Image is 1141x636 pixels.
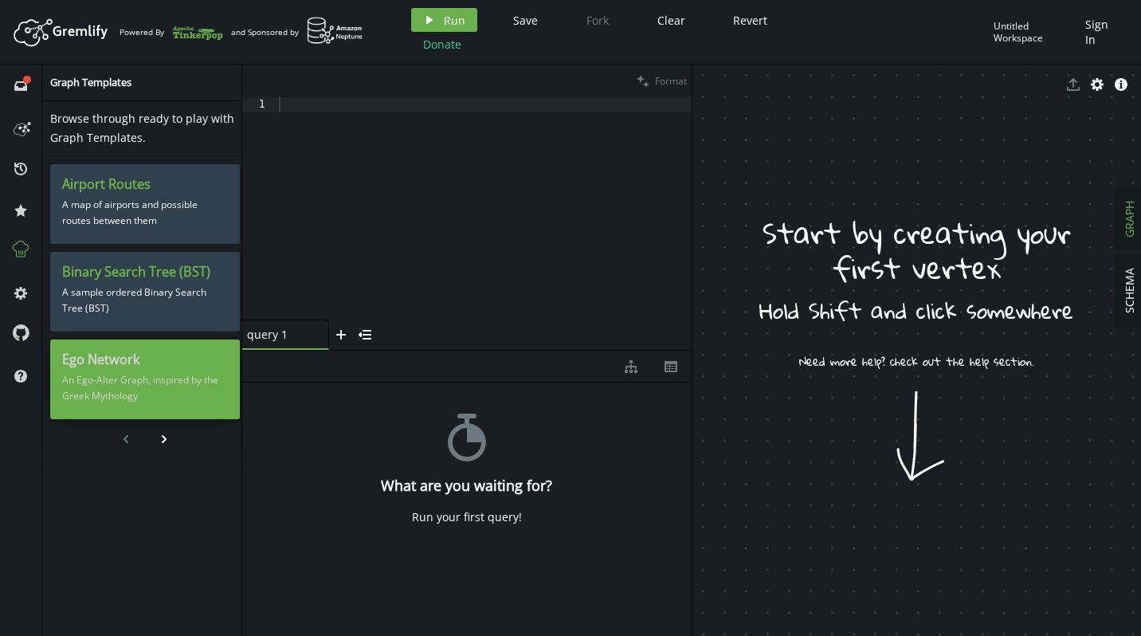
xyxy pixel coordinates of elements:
span: Browse through ready to play with Graph Templates. [50,111,234,145]
button: Fork [574,8,621,32]
p: A map of airports and possible routes between them [62,193,228,233]
h3: Binary Search Tree (BST) [62,264,228,281]
span: Run [444,13,465,28]
div: 1 [242,97,276,112]
button: Clear [645,8,697,32]
span: Format [655,74,687,88]
span: SCHEMA [1122,268,1137,313]
span: Donate [423,37,461,52]
h4: What are you waiting for? [381,477,552,494]
div: Powered By [120,18,223,46]
button: Sign In [1077,8,1129,56]
span: Revert [733,13,767,28]
span: GRAPH [1122,201,1137,238]
button: Revert [721,8,779,32]
div: and Sponsored by [231,17,363,47]
div: Run your first query! [412,510,522,524]
p: A sample ordered Binary Search Tree (BST) [62,281,228,320]
h3: Airport Routes [62,176,228,193]
span: Sign In [1085,17,1121,47]
button: Save [501,8,550,32]
span: query 1 [247,327,311,342]
span: Clear [657,13,685,28]
button: Format [632,65,692,97]
h3: Ego Network [62,351,228,368]
img: AWS Neptune [307,17,363,45]
div: Untitled Workspace [994,20,1078,45]
button: Donate [411,32,473,56]
span: Fork [586,13,609,28]
span: Save [513,13,538,28]
span: Graph Templates [50,75,131,89]
button: Run [411,8,477,32]
p: An Ego-Alter Graph, inspired by the Greek Mythology [62,368,228,408]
